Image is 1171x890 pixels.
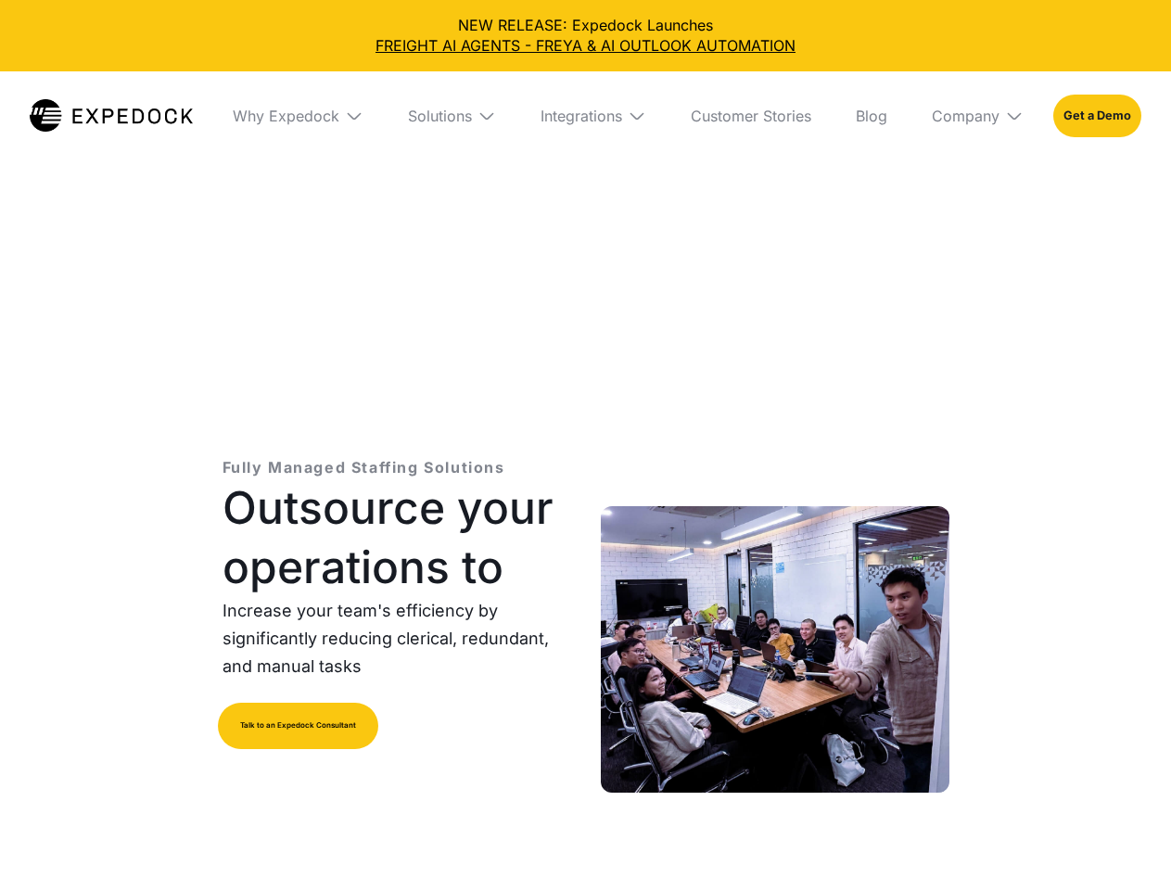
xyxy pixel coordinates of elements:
[1078,801,1171,890] iframe: Chat Widget
[223,456,505,478] p: Fully Managed Staffing Solutions
[917,71,1038,160] div: Company
[1053,95,1141,137] a: Get a Demo
[841,71,902,160] a: Blog
[526,71,661,160] div: Integrations
[15,35,1156,56] a: FREIGHT AI AGENTS - FREYA & AI OUTLOOK AUTOMATION
[408,107,472,125] div: Solutions
[541,107,622,125] div: Integrations
[15,15,1156,57] div: NEW RELEASE: Expedock Launches
[932,107,999,125] div: Company
[218,71,378,160] div: Why Expedock
[223,478,571,597] h1: Outsource your operations to
[218,703,378,749] a: Talk to an Expedock Consultant
[393,71,511,160] div: Solutions
[676,71,826,160] a: Customer Stories
[233,107,339,125] div: Why Expedock
[223,597,571,680] p: Increase your team's efficiency by significantly reducing clerical, redundant, and manual tasks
